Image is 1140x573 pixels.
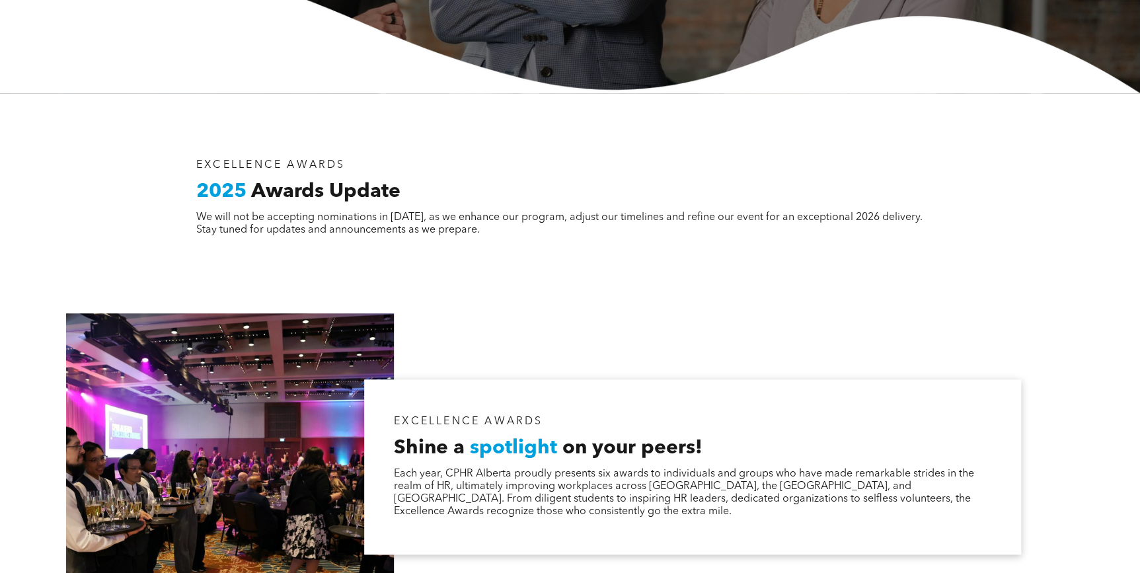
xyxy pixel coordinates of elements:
[562,438,703,458] span: on your peers!
[196,212,925,235] span: We will not be accepting nominations in [DATE], as we enhance our program, adjust our timelines a...
[196,182,247,202] span: 2025
[196,160,345,171] span: EXCELLENCE AWARDS
[470,438,557,458] span: spotlight
[394,438,465,458] span: Shine a
[394,416,543,427] span: EXCELLENCE AWARDS
[394,469,974,517] span: Each year, CPHR Alberta proudly presents six awards to individuals and groups who have made remar...
[251,182,400,202] span: Awards Update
